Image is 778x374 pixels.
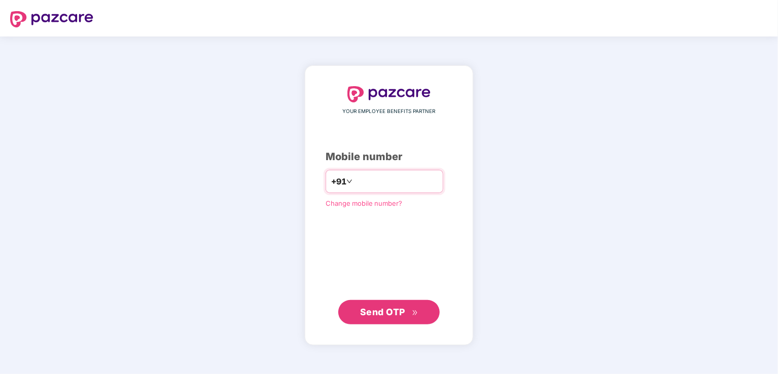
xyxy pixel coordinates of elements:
[338,300,440,324] button: Send OTPdouble-right
[326,199,402,207] a: Change mobile number?
[331,175,346,188] span: +91
[326,149,452,165] div: Mobile number
[412,310,418,316] span: double-right
[347,86,431,102] img: logo
[346,178,352,184] span: down
[343,107,436,116] span: YOUR EMPLOYEE BENEFITS PARTNER
[10,11,93,27] img: logo
[360,307,405,317] span: Send OTP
